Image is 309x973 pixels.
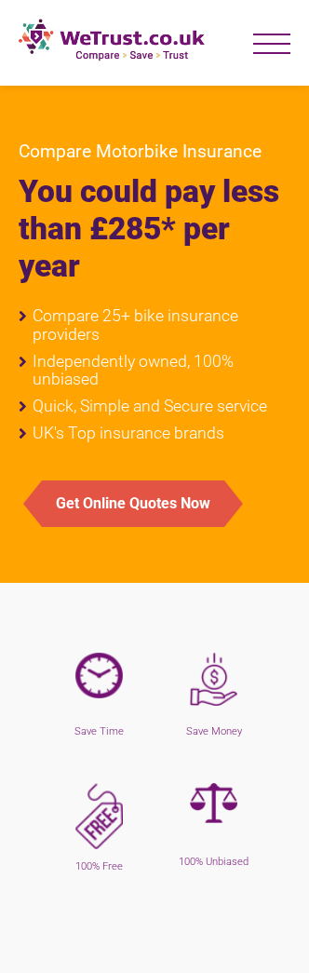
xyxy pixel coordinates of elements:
li: Quick, Simple and Secure service [19,398,290,415]
li: Independently owned, 100% unbiased [19,353,290,388]
img: Unbiased-purple.png [190,783,237,823]
h5: 100% Unbiased [170,856,257,869]
span: Compare [19,141,91,162]
img: wall-clock.png [75,653,123,698]
span: Motorbike Insurance [96,141,262,162]
li: UK's Top insurance brands [19,425,290,442]
img: free-purple.png [75,783,123,849]
li: Compare 25+ bike insurance providers [19,307,290,343]
img: new-logo.png [19,19,205,61]
h5: Save Time [56,725,142,738]
img: save-money.png [190,653,237,707]
button: Get Online Quotes Now [42,480,224,527]
h1: You could pay less than £285* per year [19,173,290,285]
h5: 100% Free [56,860,142,873]
h5: Save Money [170,725,257,738]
